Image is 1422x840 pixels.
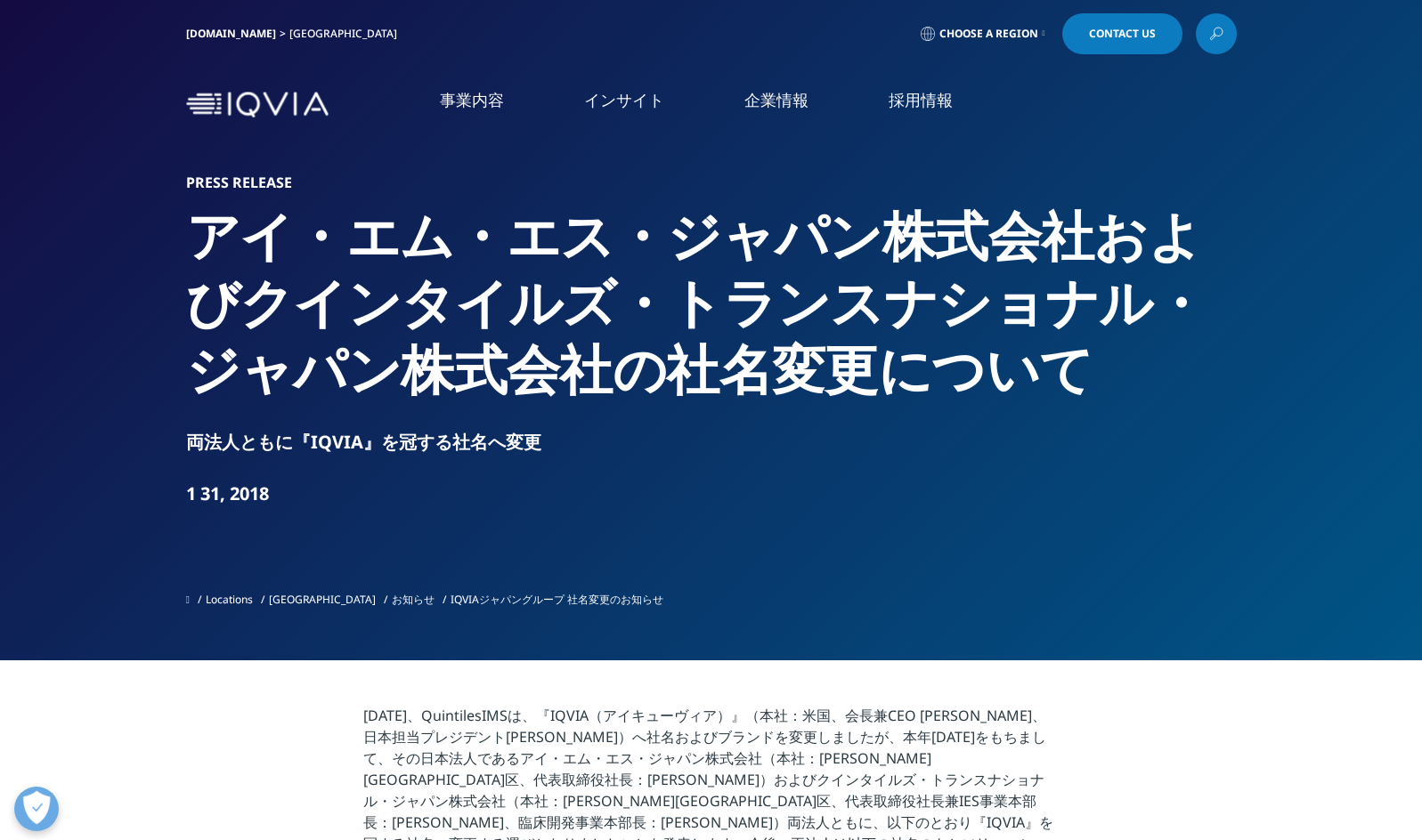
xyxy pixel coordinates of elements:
span: IQVIAジャパングループ 社名変更のお知らせ [451,592,663,607]
a: [DOMAIN_NAME] [186,26,276,41]
a: Locations [206,592,253,607]
div: 1 31, 2018 [186,481,1237,506]
div: [GEOGRAPHIC_DATA] [289,27,404,41]
a: 企業情報 [744,89,809,111]
span: Choose a Region [939,27,1038,41]
a: [GEOGRAPHIC_DATA] [269,592,376,607]
nav: Primary [336,62,1237,147]
a: お知らせ [392,592,435,607]
a: 事業内容 [440,89,504,111]
a: 採用情報 [889,89,953,111]
div: 両法人ともに『IQVIA』を冠する社名へ変更 [186,430,1237,455]
a: インサイト [584,89,664,111]
h1: Press Release [186,174,1237,191]
h2: アイ・エム・エス・ジャパン株式会社およびクインタイルズ・トランスナショナル・ジャパン株式会社の社名変更について [186,202,1237,402]
span: Contact Us [1089,28,1156,39]
button: 優先設定センターを開く [14,787,59,831]
a: Contact Us [1062,13,1182,54]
